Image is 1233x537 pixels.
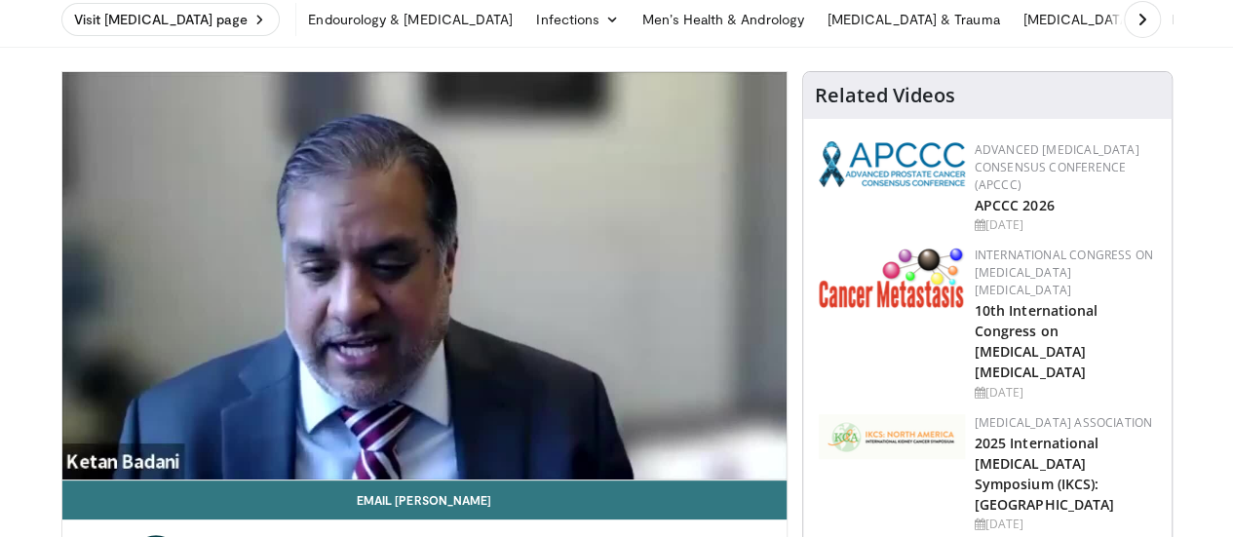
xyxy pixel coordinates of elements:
img: 6ff8bc22-9509-4454-a4f8-ac79dd3b8976.png.150x105_q85_autocrop_double_scale_upscale_version-0.2.png [819,247,965,308]
h4: Related Videos [815,84,955,107]
div: [DATE] [975,384,1156,402]
a: Advanced [MEDICAL_DATA] Consensus Conference (APCCC) [975,141,1139,193]
img: 92ba7c40-df22-45a2-8e3f-1ca017a3d5ba.png.150x105_q85_autocrop_double_scale_upscale_version-0.2.png [819,141,965,187]
video-js: Video Player [62,72,787,480]
img: fca7e709-d275-4aeb-92d8-8ddafe93f2a6.png.150x105_q85_autocrop_double_scale_upscale_version-0.2.png [819,414,965,459]
div: [DATE] [975,516,1156,533]
a: 10th International Congress on [MEDICAL_DATA] [MEDICAL_DATA] [975,301,1098,381]
a: Visit [MEDICAL_DATA] page [61,3,281,36]
a: 2025 International [MEDICAL_DATA] Symposium (IKCS): [GEOGRAPHIC_DATA] [975,434,1115,514]
a: International Congress on [MEDICAL_DATA] [MEDICAL_DATA] [975,247,1153,298]
a: APCCC 2026 [975,196,1055,214]
div: [DATE] [975,216,1156,234]
a: Email [PERSON_NAME] [62,480,787,519]
a: [MEDICAL_DATA] Association [975,414,1152,431]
